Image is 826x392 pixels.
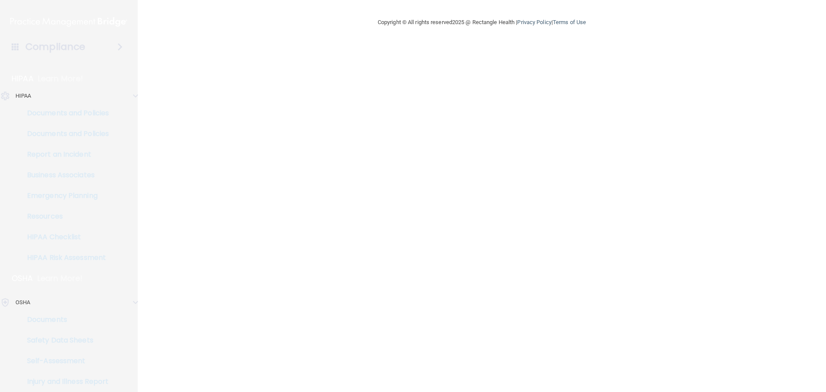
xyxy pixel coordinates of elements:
p: Documents and Policies [6,109,123,117]
p: HIPAA [12,74,34,84]
img: PMB logo [10,13,127,31]
p: Safety Data Sheets [6,336,123,345]
a: Privacy Policy [517,19,551,25]
p: Injury and Illness Report [6,377,123,386]
p: HIPAA [15,91,31,101]
p: HIPAA Checklist [6,233,123,241]
h4: Compliance [25,41,85,53]
p: HIPAA Risk Assessment [6,253,123,262]
p: OSHA [12,273,33,284]
div: Copyright © All rights reserved 2025 @ Rectangle Health | | [325,9,639,36]
p: OSHA [15,297,30,308]
p: Self-Assessment [6,357,123,365]
p: Learn More! [38,74,83,84]
p: Documents and Policies [6,130,123,138]
p: Business Associates [6,171,123,179]
p: Resources [6,212,123,221]
p: Report an Incident [6,150,123,159]
a: Terms of Use [553,19,586,25]
p: Learn More! [37,273,83,284]
p: Documents [6,315,123,324]
p: Emergency Planning [6,191,123,200]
